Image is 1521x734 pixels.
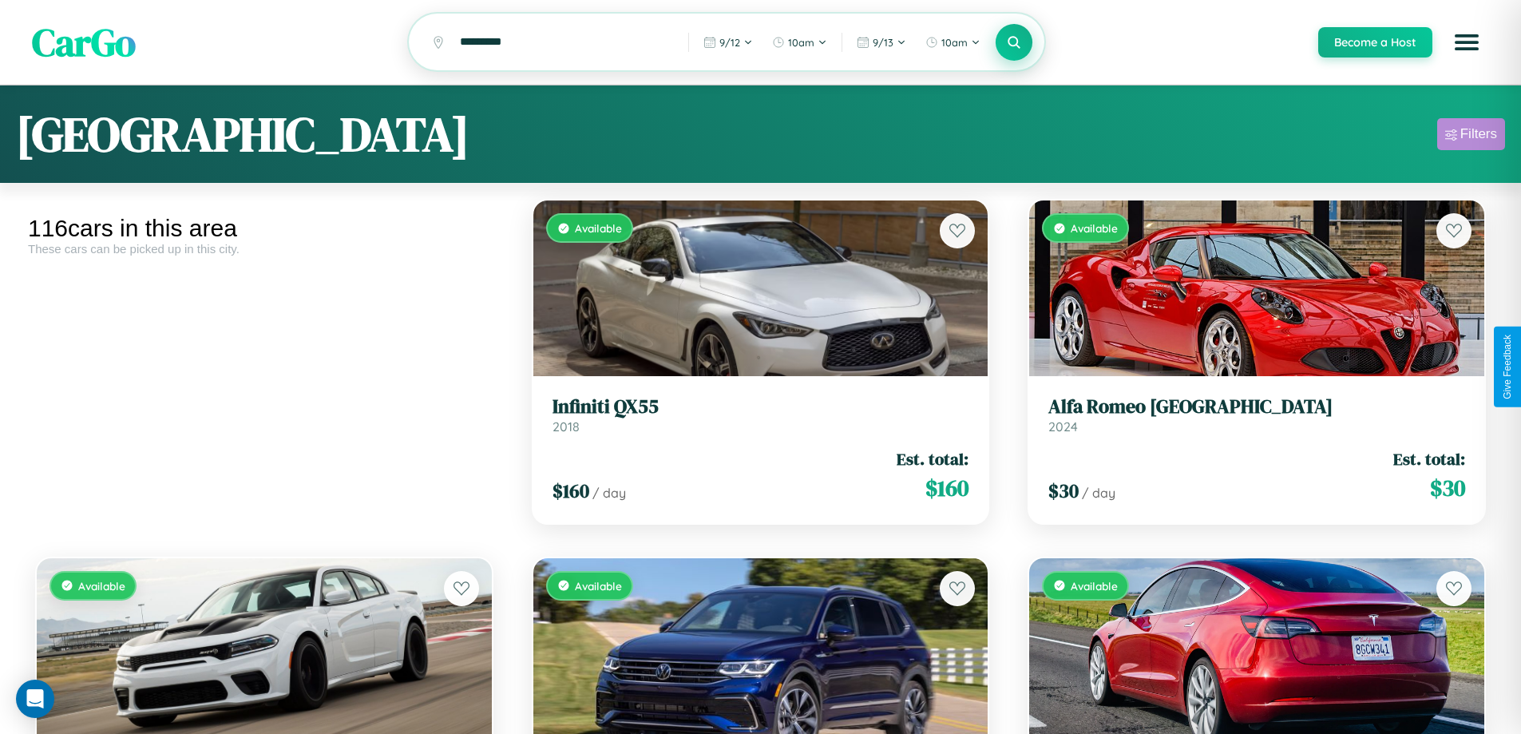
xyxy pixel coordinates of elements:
[695,30,761,55] button: 9/12
[16,680,54,718] div: Open Intercom Messenger
[1082,485,1115,501] span: / day
[32,16,136,69] span: CarGo
[16,101,469,167] h1: [GEOGRAPHIC_DATA]
[788,36,814,49] span: 10am
[897,447,968,470] span: Est. total:
[575,579,622,593] span: Available
[1393,447,1465,470] span: Est. total:
[1502,335,1513,399] div: Give Feedback
[78,579,125,593] span: Available
[1444,20,1489,65] button: Open menu
[764,30,835,55] button: 10am
[849,30,914,55] button: 9/13
[1071,579,1118,593] span: Available
[28,242,501,256] div: These cars can be picked up in this city.
[553,395,969,434] a: Infiniti QX552018
[941,36,968,49] span: 10am
[719,36,740,49] span: 9 / 12
[1460,126,1497,142] div: Filters
[1437,118,1505,150] button: Filters
[592,485,626,501] span: / day
[1048,478,1079,504] span: $ 30
[1071,221,1118,235] span: Available
[28,215,501,242] div: 116 cars in this area
[1048,395,1465,419] h3: Alfa Romeo [GEOGRAPHIC_DATA]
[553,419,580,434] span: 2018
[553,395,969,419] h3: Infiniti QX55
[575,221,622,235] span: Available
[925,472,968,504] span: $ 160
[553,478,589,504] span: $ 160
[917,30,988,55] button: 10am
[873,36,893,49] span: 9 / 13
[1318,27,1432,58] button: Become a Host
[1048,419,1078,434] span: 2024
[1048,395,1465,434] a: Alfa Romeo [GEOGRAPHIC_DATA]2024
[1430,472,1465,504] span: $ 30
